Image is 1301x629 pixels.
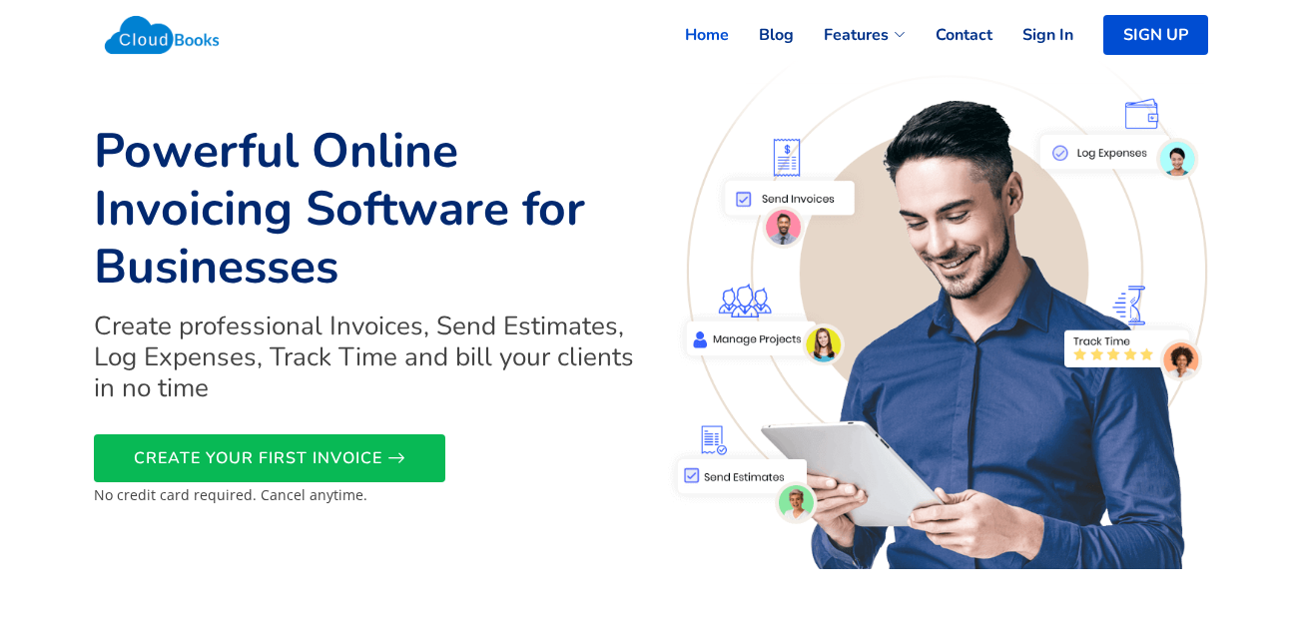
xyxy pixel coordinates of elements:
[94,311,639,404] h2: Create professional Invoices, Send Estimates, Log Expenses, Track Time and bill your clients in n...
[906,13,992,57] a: Contact
[992,13,1073,57] a: Sign In
[729,13,794,57] a: Blog
[94,434,445,482] a: CREATE YOUR FIRST INVOICE
[94,123,639,296] h1: Powerful Online Invoicing Software for Businesses
[94,485,367,504] small: No credit card required. Cancel anytime.
[824,23,889,47] span: Features
[794,13,906,57] a: Features
[1103,15,1208,55] a: SIGN UP
[94,5,231,65] img: Cloudbooks Logo
[655,13,729,57] a: Home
